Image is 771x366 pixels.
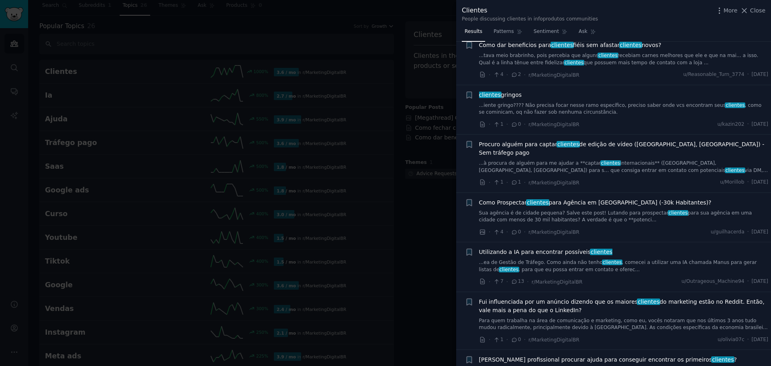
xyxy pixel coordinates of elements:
[479,317,769,331] a: Para quem trabalha na área de comunicação e marketing, como eu, vocês notaram que nos últimos 3 a...
[489,178,490,187] span: ·
[598,53,618,58] span: clientes
[479,298,769,315] span: Fui influenciada por um anúncio dizendo que os maiores do marketing estão no Reddit. Então, vale ...
[511,336,521,344] span: 0
[479,41,661,49] a: Como dar beneficios paraclientesfiéis sem afastarclientesnovos?
[493,71,503,78] span: 4
[527,278,528,286] span: ·
[493,229,503,236] span: 4
[479,140,769,157] a: Procuro alguém para captarclientesde edição de vídeo ([GEOGRAPHIC_DATA], [GEOGRAPHIC_DATA]) - Sem...
[532,279,583,285] span: r/MarketingDigitalBR
[557,141,580,147] span: clientes
[506,278,508,286] span: ·
[711,229,744,236] span: u/guilhacerda
[752,71,768,78] span: [DATE]
[524,120,526,129] span: ·
[479,52,769,66] a: ...tava meio brabrinho, pois percebia que algunsclientesrecebiam carnes melhores que ele e que na...
[681,278,744,285] span: u/Outrageous_Machine94
[494,28,514,35] span: Patterns
[747,179,749,186] span: ·
[752,179,768,186] span: [DATE]
[479,259,769,273] a: ...ea de Gestão de Tráfego. Como ainda não tenhoclientes, comecei a utilizar uma IA chamada Manus...
[725,102,745,108] span: clientes
[619,42,642,48] span: clientes
[511,278,524,285] span: 13
[725,168,745,173] span: clientes
[506,71,508,79] span: ·
[715,6,738,15] button: More
[752,121,768,128] span: [DATE]
[479,160,769,174] a: ...à procura de alguém para me ajudar a **captarclientesinternacionais** ([GEOGRAPHIC_DATA], [GEO...
[462,25,485,42] a: Results
[479,356,737,364] a: [PERSON_NAME] profissional procurar ajuda para conseguir encontrar os primeirosclientes?
[493,121,503,128] span: 1
[752,336,768,344] span: [DATE]
[479,198,712,207] span: Como Prospectar para Agência em [GEOGRAPHIC_DATA] (-30k Habitantes)?
[511,179,521,186] span: 1
[479,248,613,256] a: Utilizando a IA para encontrar possíveisclientes
[479,198,712,207] a: Como Prospectarclientespara Agência em [GEOGRAPHIC_DATA] (-30k Habitantes)?
[462,6,598,16] div: Clientes
[600,160,621,166] span: clientes
[479,91,522,99] a: clientesgringos
[465,28,482,35] span: Results
[524,335,526,344] span: ·
[506,335,508,344] span: ·
[747,121,749,128] span: ·
[564,60,584,65] span: clientes
[491,25,525,42] a: Patterns
[524,178,526,187] span: ·
[711,356,734,363] span: clientes
[528,122,579,127] span: r/MarketingDigitalBR
[478,92,502,98] span: clientes
[724,6,738,15] span: More
[551,42,574,48] span: clientes
[747,278,749,285] span: ·
[602,260,622,265] span: clientes
[752,278,768,285] span: [DATE]
[506,120,508,129] span: ·
[528,72,579,78] span: r/MarketingDigitalBR
[489,71,490,79] span: ·
[668,210,688,216] span: clientes
[479,298,769,315] a: Fui influenciada por um anúncio dizendo que os maioresclientesdo marketing estão no Reddit. Então...
[534,28,559,35] span: Sentiment
[717,121,744,128] span: u/kazin202
[479,91,522,99] span: gringos
[506,228,508,236] span: ·
[750,6,765,15] span: Close
[531,25,570,42] a: Sentiment
[489,120,490,129] span: ·
[528,180,579,186] span: r/MarketingDigitalBR
[524,228,526,236] span: ·
[479,248,613,256] span: Utilizando a IA para encontrar possíveis
[528,229,579,235] span: r/MarketingDigitalBR
[526,199,549,206] span: clientes
[462,16,598,23] div: People discussing clientes in infoprodutos communities
[489,278,490,286] span: ·
[479,102,769,116] a: ...iente gringo???? Não precisa focar nesse ramo específico, preciso saber onde vcs encontram seu...
[479,140,769,157] span: Procuro alguém para captar de edição de vídeo ([GEOGRAPHIC_DATA], [GEOGRAPHIC_DATA]) - Sem tráfeg...
[493,336,503,344] span: 1
[747,229,749,236] span: ·
[511,71,521,78] span: 2
[489,228,490,236] span: ·
[720,179,744,186] span: u/Morillob
[499,267,519,272] span: clientes
[752,229,768,236] span: [DATE]
[683,71,744,78] span: u/Reasonable_Turn_3774
[579,28,587,35] span: Ask
[479,356,737,364] span: [PERSON_NAME] profissional procurar ajuda para conseguir encontrar os primeiros ?
[740,6,765,15] button: Close
[576,25,599,42] a: Ask
[489,335,490,344] span: ·
[747,71,749,78] span: ·
[493,179,503,186] span: 1
[479,210,769,224] a: Sua agência é de cidade pequena? Salve este post! Lutando para prospectarclientespara sua agência...
[511,229,521,236] span: 0
[718,336,744,344] span: u/olivia07c
[524,71,526,79] span: ·
[747,336,749,344] span: ·
[590,249,613,255] span: clientes
[479,41,661,49] span: Como dar beneficios para fiéis sem afastar novos?
[506,178,508,187] span: ·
